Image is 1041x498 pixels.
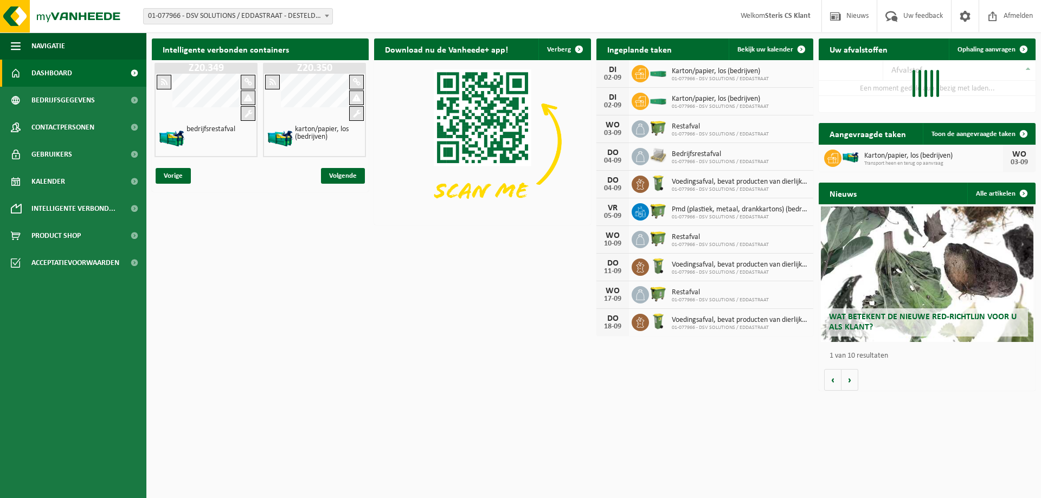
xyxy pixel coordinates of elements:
div: WO [602,121,624,130]
button: Verberg [538,38,590,60]
span: Transport heen en terug op aanvraag [864,160,1003,167]
a: Toon de aangevraagde taken [923,123,1034,145]
span: Toon de aangevraagde taken [931,131,1016,138]
span: 01-077966 - DSV SOLUTIONS / EDDASTRAAT [672,76,769,82]
span: Vorige [156,168,191,184]
h2: Aangevraagde taken [819,123,917,144]
span: Contactpersonen [31,114,94,141]
img: HK-XC-20-GN-00 [649,95,667,105]
h2: Download nu de Vanheede+ app! [374,38,519,60]
img: WB-0140-HPE-GN-50 [649,312,667,331]
span: Voedingsafval, bevat producten van dierlijke oorsprong, onverpakt, categorie 3 [672,178,808,186]
div: 03-09 [1008,159,1030,166]
div: 02-09 [602,102,624,109]
strong: Steris CS Klant [765,12,811,20]
img: HK-XZ-20-GN-12 [841,148,860,166]
p: 1 van 10 resultaten [830,352,1030,360]
div: 04-09 [602,185,624,192]
img: Download de VHEPlus App [374,60,591,223]
div: WO [1008,150,1030,159]
h2: Nieuws [819,183,868,204]
img: HK-XC-20-GN-00 [649,68,667,77]
div: DI [602,93,624,102]
span: Volgende [321,168,365,184]
span: Dashboard [31,60,72,87]
span: Restafval [672,288,769,297]
span: Acceptatievoorwaarden [31,249,119,276]
img: WB-1100-HPE-GN-50 [649,284,667,303]
div: DO [602,148,624,157]
div: DO [602,259,624,268]
div: 04-09 [602,157,624,165]
div: 11-09 [602,268,624,275]
span: Ophaling aanvragen [958,46,1016,53]
div: WO [602,231,624,240]
span: Voedingsafval, bevat producten van dierlijke oorsprong, onverpakt, categorie 3 [672,261,808,269]
span: 01-077966 - DSV SOLUTIONS / EDDASTRAAT [672,269,808,276]
span: Karton/papier, los (bedrijven) [672,67,769,76]
span: 01-077966 - DSV SOLUTIONS / EDDASTRAAT - DESTELDONK [144,9,332,24]
img: WB-1100-HPE-GN-50 [649,202,667,220]
h2: Intelligente verbonden containers [152,38,369,60]
span: Restafval [672,122,769,131]
span: Navigatie [31,33,65,60]
h4: bedrijfsrestafval [187,126,235,133]
div: VR [602,204,624,212]
span: Karton/papier, los (bedrijven) [672,95,769,104]
div: WO [602,287,624,295]
span: 01-077966 - DSV SOLUTIONS / EDDASTRAAT [672,104,769,110]
span: 01-077966 - DSV SOLUTIONS / EDDASTRAAT [672,325,808,331]
img: WB-0140-HPE-GN-50 [649,257,667,275]
img: WB-0140-HPE-GN-50 [649,174,667,192]
img: HK-XZ-20-GN-12 [267,125,294,152]
span: Bedrijfsgegevens [31,87,95,114]
span: Voedingsafval, bevat producten van dierlijke oorsprong, onverpakt, categorie 3 [672,316,808,325]
h1: Z20.350 [266,63,363,74]
span: Verberg [547,46,571,53]
div: 05-09 [602,212,624,220]
span: 01-077966 - DSV SOLUTIONS / EDDASTRAAT [672,159,769,165]
span: Karton/papier, los (bedrijven) [864,152,1003,160]
span: 01-077966 - DSV SOLUTIONS / EDDASTRAAT [672,297,769,303]
span: Restafval [672,233,769,242]
span: 01-077966 - DSV SOLUTIONS / EDDASTRAAT - DESTELDONK [143,8,333,24]
span: Intelligente verbond... [31,195,115,222]
h2: Ingeplande taken [596,38,683,60]
img: HK-XZ-20-GN-12 [158,125,185,152]
a: Alle artikelen [967,183,1034,204]
span: Bedrijfsrestafval [672,150,769,159]
h1: Z20.349 [157,63,255,74]
img: LP-PA-00000-WDN-11 [649,146,667,165]
span: Product Shop [31,222,81,249]
img: WB-1100-HPE-GN-50 [649,119,667,137]
span: 01-077966 - DSV SOLUTIONS / EDDASTRAAT [672,242,769,248]
div: DO [602,314,624,323]
div: 18-09 [602,323,624,331]
div: DI [602,66,624,74]
span: Wat betekent de nieuwe RED-richtlijn voor u als klant? [829,313,1017,332]
button: Volgende [841,369,858,391]
a: Bekijk uw kalender [729,38,812,60]
a: Ophaling aanvragen [949,38,1034,60]
div: 03-09 [602,130,624,137]
div: 17-09 [602,295,624,303]
div: 02-09 [602,74,624,82]
img: WB-1100-HPE-GN-50 [649,229,667,248]
span: Kalender [31,168,65,195]
span: 01-077966 - DSV SOLUTIONS / EDDASTRAAT [672,131,769,138]
span: 01-077966 - DSV SOLUTIONS / EDDASTRAAT [672,214,808,221]
span: Gebruikers [31,141,72,168]
h4: karton/papier, los (bedrijven) [295,126,361,141]
span: 01-077966 - DSV SOLUTIONS / EDDASTRAAT [672,186,808,193]
a: Wat betekent de nieuwe RED-richtlijn voor u als klant? [821,206,1033,342]
div: DO [602,176,624,185]
div: 10-09 [602,240,624,248]
span: Pmd (plastiek, metaal, drankkartons) (bedrijven) [672,205,808,214]
span: Bekijk uw kalender [737,46,793,53]
h2: Uw afvalstoffen [819,38,898,60]
button: Vorige [824,369,841,391]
